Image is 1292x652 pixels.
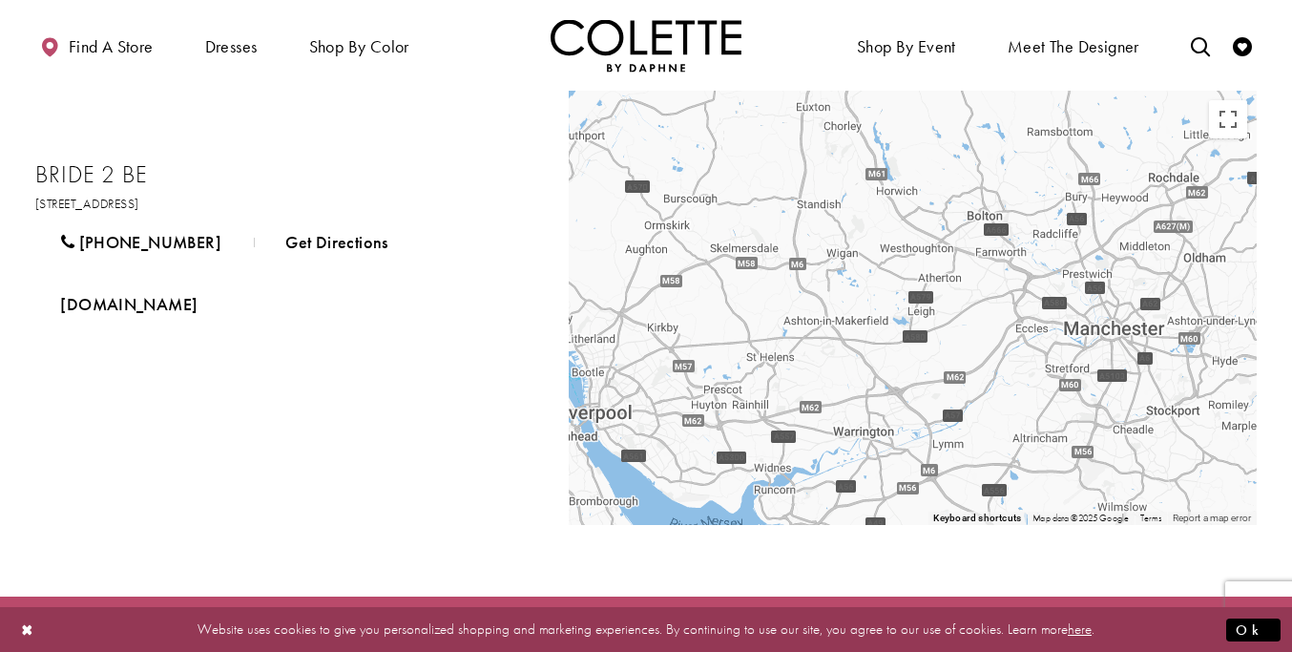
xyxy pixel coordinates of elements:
[551,19,741,72] img: Colette by Daphne
[569,91,1257,525] div: Map with Store locations
[137,617,1155,642] p: Website uses cookies to give you personalized shopping and marketing experiences. By continuing t...
[1186,19,1215,72] a: Toggle search
[852,19,961,72] span: Shop By Event
[200,19,262,72] span: Dresses
[1209,100,1247,138] button: Toggle fullscreen view
[69,37,154,56] span: Find a store
[285,231,387,253] span: Get Directions
[205,37,258,56] span: Dresses
[304,19,414,72] span: Shop by color
[79,231,221,253] span: [PHONE_NUMBER]
[11,613,44,646] button: Close Dialog
[260,219,413,266] a: Get Directions
[1140,512,1161,524] a: Terms (opens in new tab)
[933,512,1021,525] button: Keyboard shortcuts
[573,500,636,525] a: Open this area in Google Maps (opens a new window)
[35,281,222,328] a: Opens in new tab
[573,500,636,525] img: Google
[1008,37,1139,56] span: Meet the designer
[857,37,956,56] span: Shop By Event
[60,293,198,315] span: [DOMAIN_NAME]
[551,19,741,72] a: Visit Home Page
[1032,512,1129,524] span: Map data ©2025 Google
[1226,618,1281,641] button: Submit Dialog
[309,37,409,56] span: Shop by color
[35,219,246,266] a: [PHONE_NUMBER]
[1068,620,1092,639] a: here
[35,195,139,212] a: Opens in new tab
[35,160,531,189] h2: Bride 2 Be
[1228,19,1257,72] a: Check Wishlist
[1003,19,1144,72] a: Meet the designer
[35,195,139,212] span: [STREET_ADDRESS]
[1173,513,1251,523] a: Report a map error
[35,19,157,72] a: Find a store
